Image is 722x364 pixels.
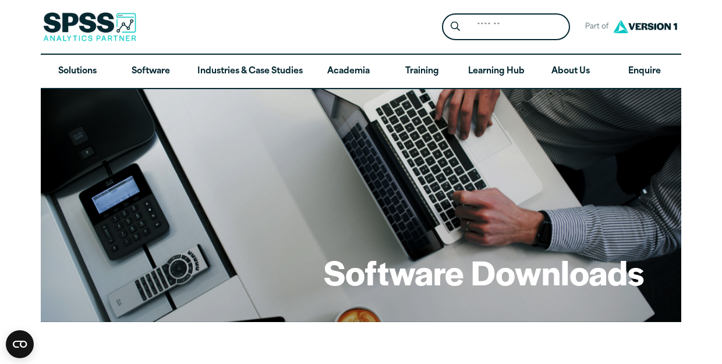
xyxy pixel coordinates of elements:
[43,12,136,41] img: SPSS Analytics Partner
[385,55,459,89] a: Training
[579,19,610,36] span: Part of
[610,16,680,37] img: Version1 Logo
[188,55,312,89] a: Industries & Case Studies
[312,55,385,89] a: Academia
[451,22,460,31] svg: Search magnifying glass icon
[459,55,534,89] a: Learning Hub
[41,55,681,89] nav: Desktop version of site main menu
[114,55,187,89] a: Software
[445,16,466,38] button: Search magnifying glass icon
[608,55,681,89] a: Enquire
[534,55,607,89] a: About Us
[41,55,114,89] a: Solutions
[6,330,34,358] button: Open CMP widget
[324,249,644,295] h1: Software Downloads
[442,13,570,41] form: Site Header Search Form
